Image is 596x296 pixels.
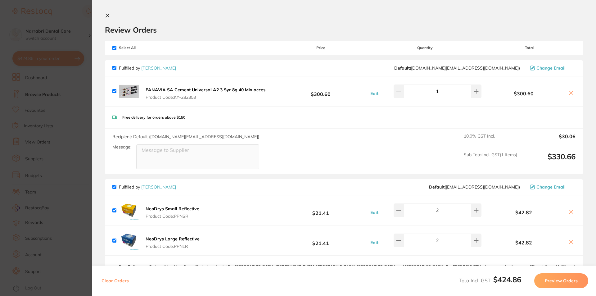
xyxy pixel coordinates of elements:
span: Recipient: Default ( [DOMAIN_NAME][EMAIL_ADDRESS][DOMAIN_NAME] ) [112,134,259,139]
b: Default [394,65,410,71]
button: Edit [368,240,380,245]
a: [PERSON_NAME] [141,184,176,190]
b: Default [429,184,445,190]
b: $300.60 [274,85,367,97]
span: 10.0 % GST Incl. [464,134,517,147]
p: Free Delivery on Orders of 4 or More Items (Exclusions Apply) For [GEOGRAPHIC_DATA], [GEOGRAPHIC_... [119,264,576,282]
b: PANAVIA SA Cement Universal A2 3 Syr 8g 40 Mix acces [146,87,265,93]
span: Quantity [367,46,483,50]
button: Edit [368,91,380,96]
button: PANAVIA SA Cement Universal A2 3 Syr 8g 40 Mix acces Product Code:KY-282353 [144,87,267,100]
span: Total [483,46,576,50]
button: Change Email [528,65,576,71]
h2: Review Orders [105,25,583,34]
a: [PERSON_NAME] [141,65,176,71]
button: Edit [368,210,380,215]
b: $42.82 [483,210,564,215]
span: Total Incl. GST [459,277,521,284]
b: $424.86 [493,275,521,284]
img: MHluODExeA [119,230,139,250]
span: Select All [112,46,174,50]
span: Sub Total Incl. GST ( 1 Items) [464,152,517,169]
p: Fulfilled by [119,66,176,71]
span: Price [274,46,367,50]
span: Product Code: PPNSR [146,214,199,219]
span: customer.care@henryschein.com.au [394,66,520,71]
b: $21.41 [274,205,367,216]
button: Preview Orders [534,273,588,288]
p: Fulfilled by [119,184,176,189]
span: save@adamdental.com.au [429,184,520,189]
b: NeoDrys Small Reflective [146,206,199,212]
button: Change Email [528,184,576,190]
button: Clear Orders [100,273,131,288]
button: NeoDrys Large Reflective Product Code:PPNLR [144,236,201,249]
span: Change Email [536,184,566,189]
b: NeoDrys Large Reflective [146,236,200,242]
img: cGtxaHdlcw [119,81,139,101]
span: Change Email [536,66,566,71]
label: Message: [112,144,131,150]
img: MjRieTJhZA [119,200,139,220]
span: Product Code: PPNLR [146,244,200,249]
span: Product Code: KY-282353 [146,95,265,100]
output: $30.06 [522,134,576,147]
b: $42.82 [483,240,564,245]
b: $300.60 [483,91,564,96]
p: Free delivery for orders above $150 [122,115,185,120]
output: $330.66 [522,152,576,169]
button: NeoDrys Small Reflective Product Code:PPNSR [144,206,201,219]
b: $21.41 [274,235,367,246]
